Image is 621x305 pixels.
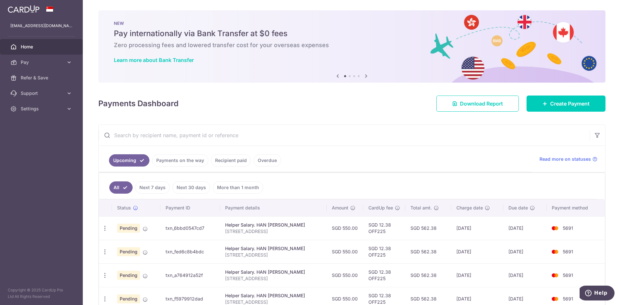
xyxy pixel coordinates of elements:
span: Amount [332,205,348,211]
h4: Payments Dashboard [98,98,179,109]
p: [STREET_ADDRESS] [225,252,321,258]
td: SGD 12.38 OFF225 [363,263,405,287]
span: 5691 [563,272,573,278]
a: Next 7 days [135,181,170,194]
td: SGD 562.38 [405,263,451,287]
img: CardUp [8,5,39,13]
td: [DATE] [503,240,547,263]
td: SGD 550.00 [327,240,363,263]
span: Support [21,90,63,97]
td: [DATE] [503,216,547,240]
img: Bank transfer banner [98,10,605,83]
a: All [109,181,133,194]
td: [DATE] [503,263,547,287]
a: Read more on statuses [539,156,597,162]
a: Download Report [436,96,519,112]
span: CardUp fee [368,205,393,211]
h6: Zero processing fees and lowered transfer cost for your overseas expenses [114,41,590,49]
img: Bank Card [549,224,561,232]
div: Helper Salary. HAN [PERSON_NAME] [225,269,321,275]
a: More than 1 month [213,181,263,194]
p: [STREET_ADDRESS] [225,275,321,282]
th: Payment details [220,199,327,216]
p: [EMAIL_ADDRESS][DOMAIN_NAME] [10,23,72,29]
img: Bank Card [549,248,561,256]
span: Due date [508,205,528,211]
span: Create Payment [550,100,590,107]
span: 5691 [563,225,573,231]
span: Settings [21,106,63,112]
span: Pending [117,271,140,280]
input: Search by recipient name, payment id or reference [99,125,590,146]
span: Pending [117,247,140,256]
span: Pending [117,294,140,303]
span: Total amt. [410,205,432,211]
span: Home [21,44,63,50]
iframe: Opens a widget where you can find more information [580,286,615,302]
span: Status [117,205,131,211]
p: [STREET_ADDRESS] [225,228,321,235]
div: Helper Salary. HAN [PERSON_NAME] [225,222,321,228]
td: SGD 12.38 OFF225 [363,240,405,263]
img: Bank Card [549,295,561,303]
td: SGD 562.38 [405,240,451,263]
div: Helper Salary. HAN [PERSON_NAME] [225,292,321,299]
th: Payment ID [160,199,220,216]
span: Charge date [456,205,483,211]
h5: Pay internationally via Bank Transfer at $0 fees [114,28,590,39]
span: Pending [117,224,140,233]
a: Payments on the way [152,154,208,167]
a: Create Payment [527,96,605,112]
td: [DATE] [451,263,503,287]
a: Upcoming [109,154,149,167]
td: SGD 550.00 [327,263,363,287]
td: SGD 550.00 [327,216,363,240]
span: Pay [21,59,63,66]
td: [DATE] [451,216,503,240]
td: txn_6bbd0547cd7 [160,216,220,240]
td: txn_fed6c8b4bdc [160,240,220,263]
a: Overdue [254,154,281,167]
a: Learn more about Bank Transfer [114,57,194,63]
p: NEW [114,21,590,26]
span: 5691 [563,249,573,254]
a: Next 30 days [172,181,210,194]
a: Recipient paid [211,154,251,167]
th: Payment method [547,199,605,216]
div: Helper Salary. HAN [PERSON_NAME] [225,245,321,252]
td: SGD 562.38 [405,216,451,240]
span: Download Report [460,100,503,107]
td: txn_a764912a52f [160,263,220,287]
span: 5691 [563,296,573,301]
span: Read more on statuses [539,156,591,162]
td: SGD 12.38 OFF225 [363,216,405,240]
img: Bank Card [549,271,561,279]
td: [DATE] [451,240,503,263]
span: Refer & Save [21,75,63,81]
